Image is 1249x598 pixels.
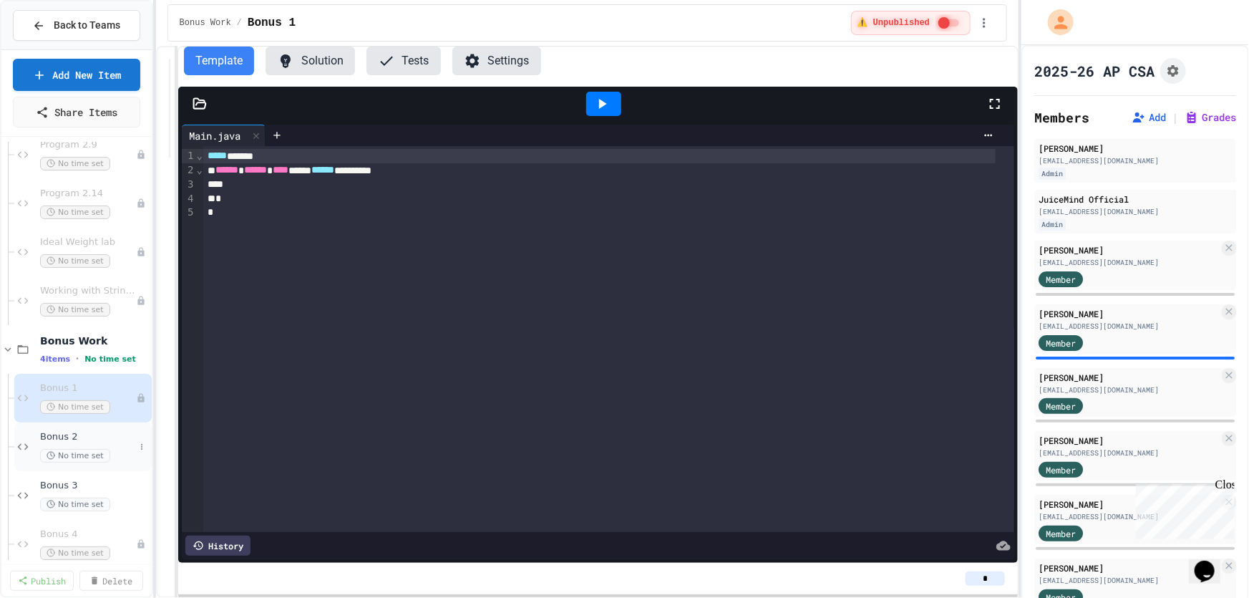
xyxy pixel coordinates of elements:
span: Member [1046,273,1076,286]
span: Bonus Work [40,334,149,347]
span: No time set [84,355,136,364]
span: Bonus 3 [40,480,149,492]
button: Tests [366,47,441,75]
div: JuiceMind Official [1039,193,1232,206]
div: [PERSON_NAME] [1039,243,1219,256]
div: 4 [182,192,196,206]
div: [EMAIL_ADDRESS][DOMAIN_NAME] [1039,511,1219,522]
button: Back to Teams [13,10,140,41]
div: [EMAIL_ADDRESS][DOMAIN_NAME] [1039,155,1232,166]
span: No time set [40,449,110,463]
span: / [237,17,242,29]
div: Admin [1039,218,1066,231]
a: Share Items [13,97,140,127]
a: Publish [10,571,74,591]
iframe: chat widget [1189,541,1235,584]
button: Assignment Settings [1160,58,1186,84]
div: [PERSON_NAME] [1039,307,1219,320]
span: Ideal Weight lab [40,236,136,249]
span: Bonus 4 [40,529,136,541]
div: 5 [182,206,196,220]
span: Member [1046,400,1076,413]
a: Add New Item [13,59,140,91]
div: Unpublished [136,393,146,403]
span: Back to Teams [54,18,120,33]
div: My Account [1033,6,1077,39]
div: Main.java [182,128,248,143]
span: Program 2.14 [40,188,136,200]
div: History [185,536,251,556]
button: Solution [266,47,355,75]
div: [EMAIL_ADDRESS][DOMAIN_NAME] [1039,257,1219,268]
div: [PERSON_NAME] [1039,561,1219,574]
div: [EMAIL_ADDRESS][DOMAIN_NAME] [1039,385,1219,395]
h2: Members [1034,107,1089,127]
div: [PERSON_NAME] [1039,371,1219,384]
div: [EMAIL_ADDRESS][DOMAIN_NAME] [1039,575,1219,586]
span: | [1172,109,1179,126]
div: Unpublished [136,247,146,257]
span: No time set [40,254,110,268]
div: [EMAIL_ADDRESS][DOMAIN_NAME] [1039,448,1219,458]
div: [EMAIL_ADDRESS][DOMAIN_NAME] [1039,321,1219,332]
span: No time set [40,303,110,317]
a: Delete [79,571,143,591]
div: Main.java [182,125,266,146]
span: Bonus 2 [40,431,135,443]
button: Template [184,47,254,75]
div: Unpublished [136,150,146,160]
div: Unpublished [136,296,146,306]
span: Fold line [196,150,203,161]
div: 1 [182,149,196,163]
span: Member [1046,527,1076,540]
div: Unpublished [136,539,146,549]
div: ⚠️ Students cannot see this content! Click the toggle to publish it and make it visible to your c... [851,11,971,35]
span: 4 items [40,355,70,364]
span: Bonus 1 [40,382,136,395]
div: 2 [182,163,196,178]
span: ⚠️ Unpublished [857,17,930,29]
span: No time set [40,498,110,511]
div: [PERSON_NAME] [1039,434,1219,447]
span: Working with Strings lab [40,285,136,297]
span: Fold line [196,164,203,175]
button: Add [1132,110,1166,125]
span: No time set [40,546,110,560]
span: No time set [40,400,110,414]
span: • [76,353,79,365]
button: Grades [1185,110,1236,125]
div: [EMAIL_ADDRESS][DOMAIN_NAME] [1039,206,1232,217]
span: No time set [40,206,110,219]
button: Settings [452,47,541,75]
h1: 2025-26 AP CSA [1034,61,1155,81]
span: Member [1046,463,1076,476]
span: Bonus 1 [248,14,296,32]
div: [PERSON_NAME] [1039,142,1232,155]
div: [PERSON_NAME] [1039,498,1219,511]
div: Unpublished [136,198,146,208]
span: Bonus Work [180,17,231,29]
div: Chat with us now!Close [6,6,99,91]
span: Program 2.9 [40,139,136,151]
div: 3 [182,178,196,192]
div: Admin [1039,168,1066,180]
button: More options [135,440,149,454]
span: Member [1046,337,1076,349]
span: No time set [40,157,110,170]
iframe: chat widget [1130,478,1235,539]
